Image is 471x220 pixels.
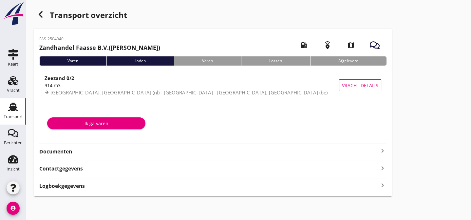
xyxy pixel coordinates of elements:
div: Laden [106,56,174,66]
strong: Contactgegevens [39,165,83,172]
div: Vracht [7,88,20,92]
p: FAS-2504940 [39,36,160,42]
div: Kaart [8,62,18,66]
a: Zeezand 0/2914 m3[GEOGRAPHIC_DATA], [GEOGRAPHIC_DATA] (nl) - [GEOGRAPHIC_DATA] - [GEOGRAPHIC_DATA... [39,71,386,100]
i: keyboard_arrow_right [379,181,386,190]
div: Lossen [241,56,310,66]
div: Ik ga varen [52,120,140,127]
img: logo-small.a267ee39.svg [1,2,25,26]
div: Transport [4,114,23,119]
i: keyboard_arrow_right [379,147,386,155]
strong: Logboekgegevens [39,182,85,190]
strong: Zandhandel Faasse B.V. [39,44,109,51]
h1: Transport overzicht [34,8,392,29]
i: account_circle [7,202,20,215]
div: 914 m3 [45,82,339,89]
button: Vracht details [339,79,381,91]
div: Afgeleverd [310,56,386,66]
h2: ([PERSON_NAME]) [39,43,160,52]
i: local_gas_station [295,36,313,54]
div: Berichten [4,141,23,145]
div: Inzicht [7,167,20,171]
i: map [342,36,360,54]
i: keyboard_arrow_right [379,164,386,172]
strong: Zeezand 0/2 [45,75,74,81]
strong: Documenten [39,148,379,155]
div: Varen [39,56,106,66]
span: Vracht details [342,82,378,89]
div: Varen [174,56,241,66]
i: emergency_share [318,36,337,54]
button: Ik ga varen [47,117,145,129]
span: [GEOGRAPHIC_DATA], [GEOGRAPHIC_DATA] (nl) - [GEOGRAPHIC_DATA] - [GEOGRAPHIC_DATA], [GEOGRAPHIC_DA... [50,89,328,96]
